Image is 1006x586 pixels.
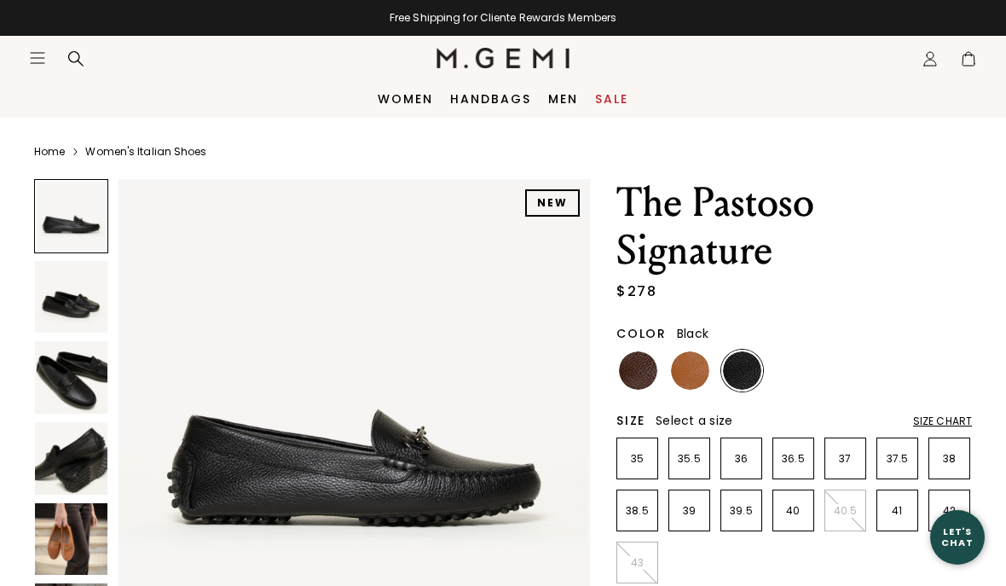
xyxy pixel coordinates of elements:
[35,503,107,576] img: The Pastoso Signature
[525,189,580,217] div: NEW
[773,452,813,466] p: 36.5
[721,504,761,518] p: 39.5
[773,504,813,518] p: 40
[616,414,645,427] h2: Size
[35,422,107,495] img: The Pastoso Signature
[35,341,107,414] img: The Pastoso Signature
[437,48,570,68] img: M.Gemi
[877,452,917,466] p: 37.5
[825,504,865,518] p: 40.5
[930,526,985,548] div: Let's Chat
[671,351,709,390] img: Tan
[617,556,657,570] p: 43
[85,145,206,159] a: Women's Italian Shoes
[877,504,917,518] p: 41
[35,261,107,334] img: The Pastoso Signature
[721,452,761,466] p: 36
[450,92,531,106] a: Handbags
[929,452,969,466] p: 38
[913,415,972,428] div: Size Chart
[617,452,657,466] p: 35
[619,351,657,390] img: Chocolate
[616,179,972,275] h1: The Pastoso Signature
[616,281,656,302] div: $278
[595,92,628,106] a: Sale
[34,145,65,159] a: Home
[723,351,761,390] img: Black
[677,325,708,342] span: Black
[378,92,433,106] a: Women
[929,504,969,518] p: 42
[616,327,667,340] h2: Color
[29,49,46,67] button: Open site menu
[669,452,709,466] p: 35.5
[825,452,865,466] p: 37
[669,504,709,518] p: 39
[656,412,732,429] span: Select a size
[548,92,578,106] a: Men
[617,504,657,518] p: 38.5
